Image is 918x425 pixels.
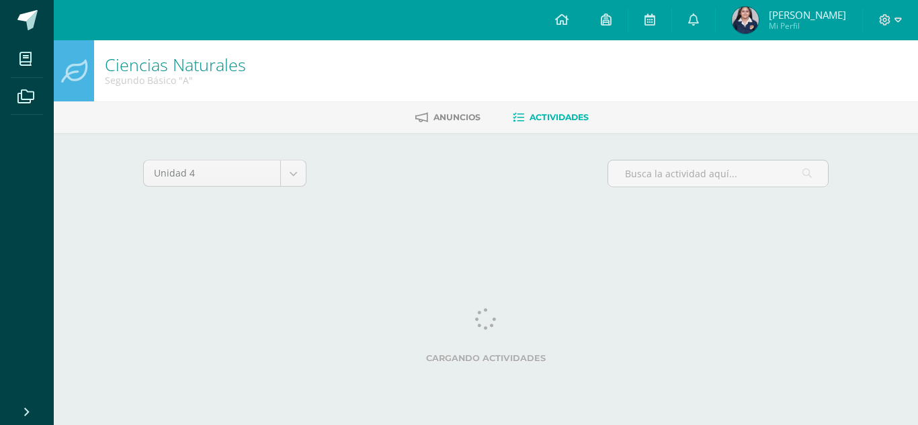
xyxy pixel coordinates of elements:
span: Unidad 4 [154,160,270,186]
a: Anuncios [415,107,481,128]
span: Anuncios [433,112,481,122]
img: 3bf79b4433800b1eb0624b45d0a1ce29.png [732,7,759,34]
span: [PERSON_NAME] [769,8,846,21]
a: Ciencias Naturales [105,53,246,76]
input: Busca la actividad aquí... [608,160,828,187]
a: Unidad 4 [144,160,306,186]
span: Actividades [530,112,589,122]
div: Segundo Básico 'A' [105,74,246,87]
a: Actividades [513,107,589,128]
label: Cargando actividades [143,353,829,363]
h1: Ciencias Naturales [105,55,246,74]
span: Mi Perfil [769,20,846,32]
